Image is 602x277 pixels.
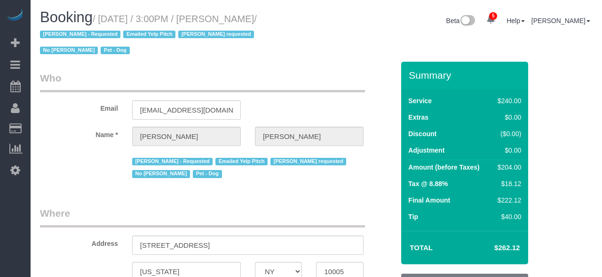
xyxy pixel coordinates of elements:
[459,15,475,27] img: New interface
[270,158,346,165] span: [PERSON_NAME] requested
[466,244,520,252] h4: $262.12
[408,212,418,221] label: Tip
[494,196,521,205] div: $222.12
[101,47,129,54] span: Pet - Dog
[494,146,521,155] div: $0.00
[482,9,500,30] a: 5
[408,129,436,138] label: Discount
[408,113,428,122] label: Extras
[123,31,175,38] span: Emailed Yelp Pitch
[494,212,521,221] div: $40.00
[410,244,433,252] strong: Total
[408,196,450,205] label: Final Amount
[408,146,444,155] label: Adjustment
[33,100,125,113] label: Email
[132,127,241,146] input: First Name
[33,127,125,139] label: Name *
[132,170,190,178] span: No [PERSON_NAME]
[40,14,257,56] span: /
[40,14,257,56] small: / [DATE] / 3:00PM / [PERSON_NAME]
[446,17,475,24] a: Beta
[40,31,120,38] span: [PERSON_NAME] - Requested
[494,113,521,122] div: $0.00
[40,71,365,92] legend: Who
[40,206,365,228] legend: Where
[408,179,448,188] label: Tax @ 8.88%
[507,17,525,24] a: Help
[494,163,521,172] div: $204.00
[494,96,521,106] div: $240.00
[132,100,241,120] input: Email
[408,96,432,106] label: Service
[494,129,521,138] div: ($0.00)
[255,127,364,146] input: Last Name
[40,47,98,54] span: No [PERSON_NAME]
[132,158,213,165] span: [PERSON_NAME] - Requested
[494,179,521,188] div: $18.12
[40,9,93,25] span: Booking
[409,70,523,81] h3: Summary
[215,158,268,165] span: Emailed Yelp Pitch
[193,170,222,178] span: Pet - Dog
[178,31,254,38] span: [PERSON_NAME] requested
[33,236,125,248] label: Address
[489,12,497,20] span: 5
[531,17,590,24] a: [PERSON_NAME]
[408,163,479,172] label: Amount (before Taxes)
[6,9,24,23] img: Automaid Logo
